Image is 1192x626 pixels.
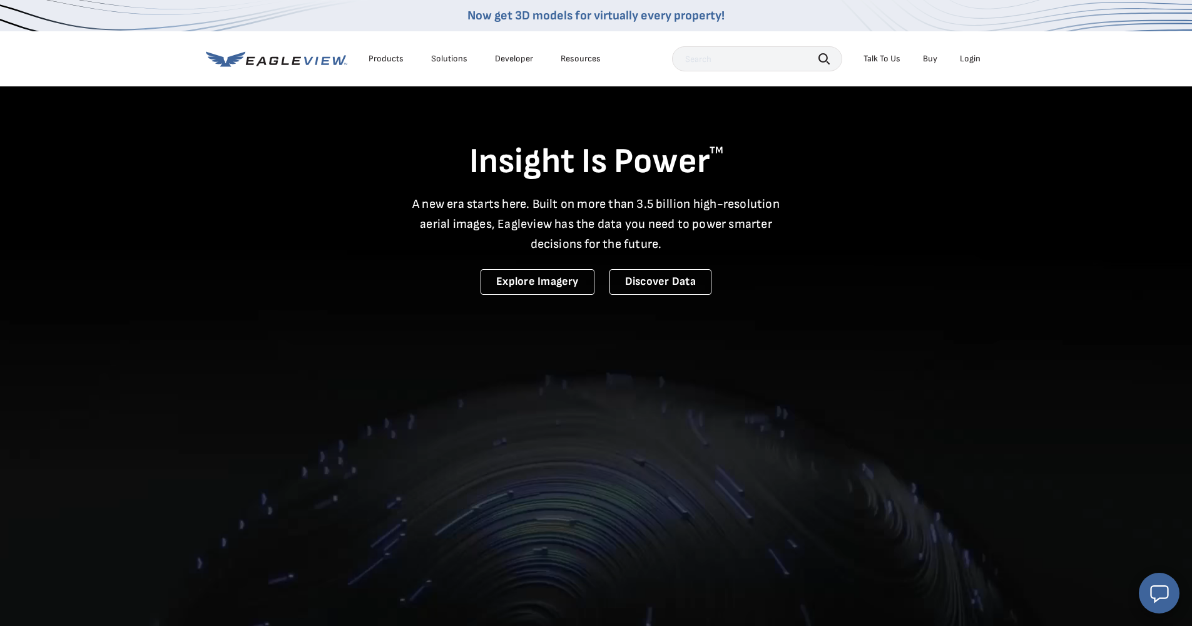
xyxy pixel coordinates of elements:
div: Resources [561,53,601,64]
sup: TM [710,145,723,156]
a: Developer [495,53,533,64]
h1: Insight Is Power [206,140,987,184]
a: Explore Imagery [481,269,594,295]
a: Now get 3D models for virtually every property! [467,8,725,23]
button: Open chat window [1139,573,1179,613]
a: Buy [923,53,937,64]
p: A new era starts here. Built on more than 3.5 billion high-resolution aerial images, Eagleview ha... [405,194,788,254]
input: Search [672,46,842,71]
div: Login [960,53,981,64]
div: Talk To Us [863,53,900,64]
a: Discover Data [609,269,711,295]
div: Solutions [431,53,467,64]
div: Products [369,53,404,64]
